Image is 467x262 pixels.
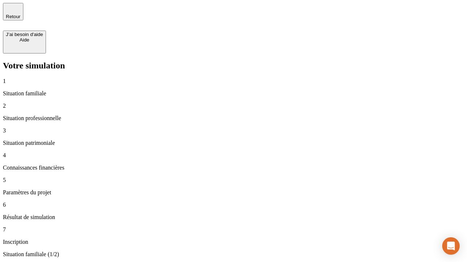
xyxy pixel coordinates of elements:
[3,115,464,122] p: Situation professionnelle
[3,214,464,221] p: Résultat de simulation
[3,152,464,159] p: 4
[3,189,464,196] p: Paramètres du projet
[3,61,464,71] h2: Votre simulation
[3,164,464,171] p: Connaissances financières
[3,239,464,245] p: Inscription
[3,3,23,20] button: Retour
[3,90,464,97] p: Situation familiale
[6,32,43,37] div: J’ai besoin d'aide
[3,202,464,208] p: 6
[6,37,43,43] div: Aide
[3,226,464,233] p: 7
[3,103,464,109] p: 2
[6,14,20,19] span: Retour
[3,127,464,134] p: 3
[3,140,464,146] p: Situation patrimoniale
[3,78,464,84] p: 1
[3,31,46,53] button: J’ai besoin d'aideAide
[3,251,464,258] p: Situation familiale (1/2)
[3,177,464,183] p: 5
[442,237,460,255] div: Open Intercom Messenger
